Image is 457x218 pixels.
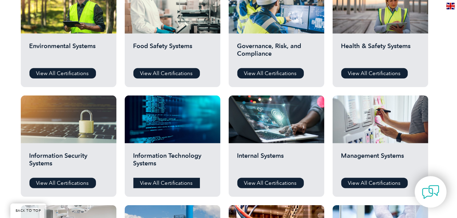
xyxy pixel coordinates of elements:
img: contact-chat.png [422,183,439,201]
h2: Environmental Systems [29,42,108,63]
a: View All Certifications [133,178,200,188]
a: View All Certifications [237,178,304,188]
a: View All Certifications [341,178,408,188]
h2: Food Safety Systems [133,42,212,63]
a: BACK TO TOP [10,203,46,218]
img: en [446,3,455,9]
h2: Information Security Systems [29,152,108,173]
a: View All Certifications [237,68,304,79]
h2: Internal Systems [237,152,316,173]
a: View All Certifications [29,68,96,79]
h2: Management Systems [341,152,420,173]
h2: Health & Safety Systems [341,42,420,63]
a: View All Certifications [341,68,408,79]
a: View All Certifications [133,68,200,79]
h2: Governance, Risk, and Compliance [237,42,316,63]
h2: Information Technology Systems [133,152,212,173]
a: View All Certifications [29,178,96,188]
